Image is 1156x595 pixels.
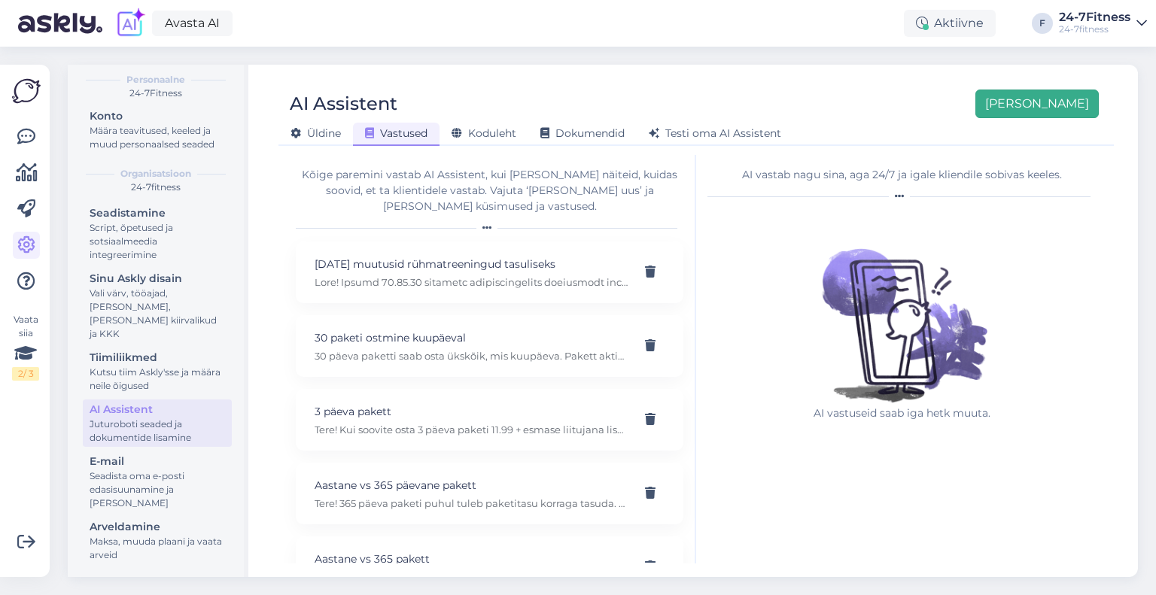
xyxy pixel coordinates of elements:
[90,271,225,287] div: Sinu Askly disain
[83,106,232,153] a: KontoMäära teavitused, keeled ja muud personaalsed seaded
[315,477,628,493] p: Aastane vs 365 päevane pakett
[90,350,225,366] div: Tiimiliikmed
[975,90,1099,118] button: [PERSON_NAME]
[315,275,628,289] p: Lore! Ipsumd 70.85.30 sitametc adipiscingelits doeiusmodt inci utlabo etdolorem aliquaenimad mi v...
[12,367,39,381] div: 2 / 3
[90,469,225,510] div: Seadista oma e-posti edasisuunamine ja [PERSON_NAME]
[80,181,232,194] div: 24-7fitness
[80,87,232,100] div: 24-7Fitness
[12,313,39,381] div: Vaata siia
[90,221,225,262] div: Script, õpetused ja sotsiaalmeedia integreerimine
[315,423,628,436] p: Tere! Kui soovite osta 3 päeva paketi 11.99 + esmase liitujana lisandub 10 eur liitumistasu, siis...
[90,366,225,393] div: Kutsu tiim Askly'sse ja määra neile õigused
[90,402,225,417] div: AI Assistent
[805,405,1000,421] p: AI vastuseid saab iga hetk muuta.
[290,90,397,118] div: AI Assistent
[296,389,683,451] div: 3 päeva pakettTere! Kui soovite osta 3 päeva paketi 11.99 + esmase liitujana lisandub 10 eur liit...
[315,496,628,510] p: Tere! 365 päeva paketi puhul tuleb paketitasu korraga tasuda. Aastase lepinguga paketi puhul on t...
[90,417,225,445] div: Juturoboti seaded ja dokumentide lisamine
[83,451,232,512] a: E-mailSeadista oma e-posti edasisuunamine ja [PERSON_NAME]
[90,519,225,535] div: Arveldamine
[1059,11,1130,23] div: 24-7Fitness
[90,287,225,341] div: Vali värv, tööajad, [PERSON_NAME], [PERSON_NAME] kiirvalikud ja KKK
[90,454,225,469] div: E-mail
[296,241,683,303] div: [DATE] muutusid rühmatreeningud tasuliseksLore! Ipsumd 70.85.30 sitametc adipiscingelits doeiusmo...
[90,205,225,221] div: Seadistamine
[83,348,232,395] a: TiimiliikmedKutsu tiim Askly'sse ja määra neile õigused
[83,517,232,564] a: ArveldamineMaksa, muuda plaani ja vaata arveid
[83,269,232,343] a: Sinu Askly disainVali värv, tööajad, [PERSON_NAME], [PERSON_NAME] kiirvalikud ja KKK
[296,315,683,377] div: 30 paketi ostmine kuupäeval30 päeva paketti saab osta ükskõik, mis kuupäeva. Pakett aktiveerub ko...
[805,210,1000,405] img: No qna
[315,551,628,567] p: Aastane vs 365 pakett
[649,126,781,140] span: Testi oma AI Assistent
[1059,23,1130,35] div: 24-7fitness
[452,126,516,140] span: Koduleht
[90,124,225,151] div: Määra teavitused, keeled ja muud personaalsed seaded
[315,256,628,272] p: [DATE] muutusid rühmatreeningud tasuliseks
[291,126,341,140] span: Üldine
[1059,11,1147,35] a: 24-7Fitness24-7fitness
[120,167,191,181] b: Organisatsioon
[315,403,628,420] p: 3 päeva pakett
[152,11,233,36] a: Avasta AI
[315,329,628,346] p: 30 paketi ostmine kuupäeval
[1032,13,1053,34] div: F
[83,203,232,264] a: SeadistamineScript, õpetused ja sotsiaalmeedia integreerimine
[90,535,225,562] div: Maksa, muuda plaani ja vaata arveid
[83,399,232,447] a: AI AssistentJuturoboti seaded ja dokumentide lisamine
[707,167,1097,183] div: AI vastab nagu sina, aga 24/7 ja igale kliendile sobivas keeles.
[904,10,996,37] div: Aktiivne
[12,77,41,105] img: Askly Logo
[540,126,625,140] span: Dokumendid
[296,463,683,524] div: Aastane vs 365 päevane pakettTere! 365 päeva paketi puhul tuleb paketitasu korraga tasuda. Aastas...
[126,73,185,87] b: Personaalne
[315,349,628,363] p: 30 päeva paketti saab osta ükskõik, mis kuupäeva. Pakett aktiveerub koheselt [PERSON_NAME] makse ...
[90,108,225,124] div: Konto
[114,8,146,39] img: explore-ai
[296,167,683,214] div: Kõige paremini vastab AI Assistent, kui [PERSON_NAME] näiteid, kuidas soovid, et ta klientidele v...
[365,126,427,140] span: Vastused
